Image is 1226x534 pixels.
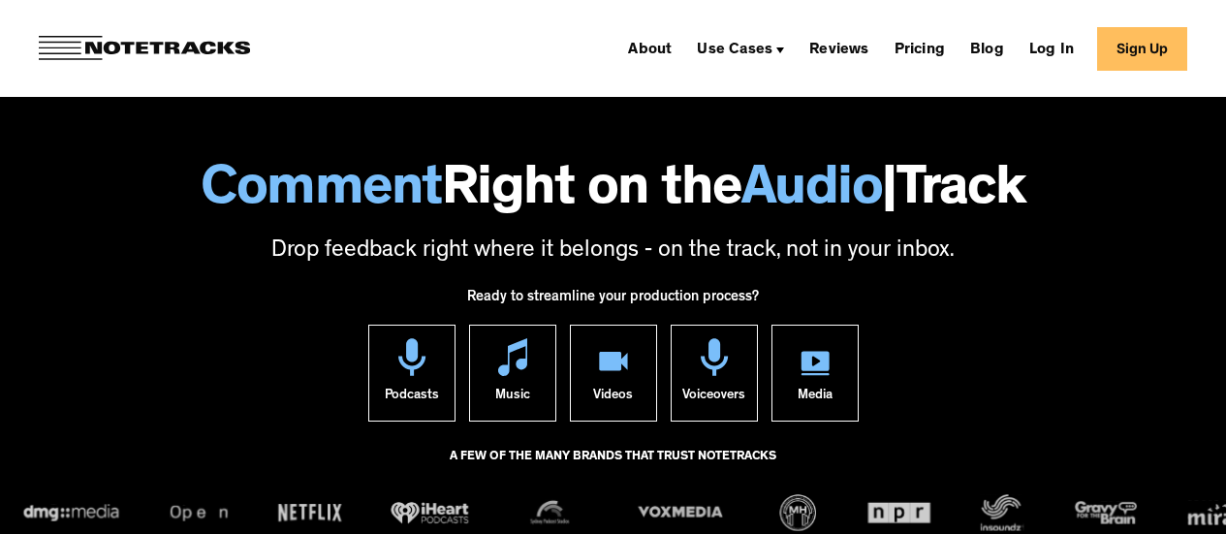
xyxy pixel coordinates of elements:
a: Videos [570,325,657,422]
span: | [882,165,896,221]
div: Use Cases [697,43,772,58]
a: About [620,33,679,64]
span: Comment [201,165,442,221]
div: Music [495,376,530,421]
div: Use Cases [689,33,792,64]
span: Audio [741,165,883,221]
div: Voiceovers [682,376,745,421]
a: Blog [962,33,1012,64]
div: Videos [593,376,633,421]
a: Log In [1022,33,1082,64]
a: Voiceovers [671,325,758,422]
div: A FEW OF THE MANY BRANDS THAT TRUST NOTETRACKS [450,441,776,493]
div: Podcasts [385,376,439,421]
div: Ready to streamline your production process? [467,278,759,325]
a: Sign Up [1097,27,1187,71]
a: Podcasts [368,325,456,422]
h1: Right on the Track [19,165,1207,221]
div: Media [798,376,833,421]
a: Reviews [802,33,876,64]
a: Pricing [887,33,953,64]
a: Media [771,325,859,422]
a: Music [469,325,556,422]
p: Drop feedback right where it belongs - on the track, not in your inbox. [19,236,1207,268]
